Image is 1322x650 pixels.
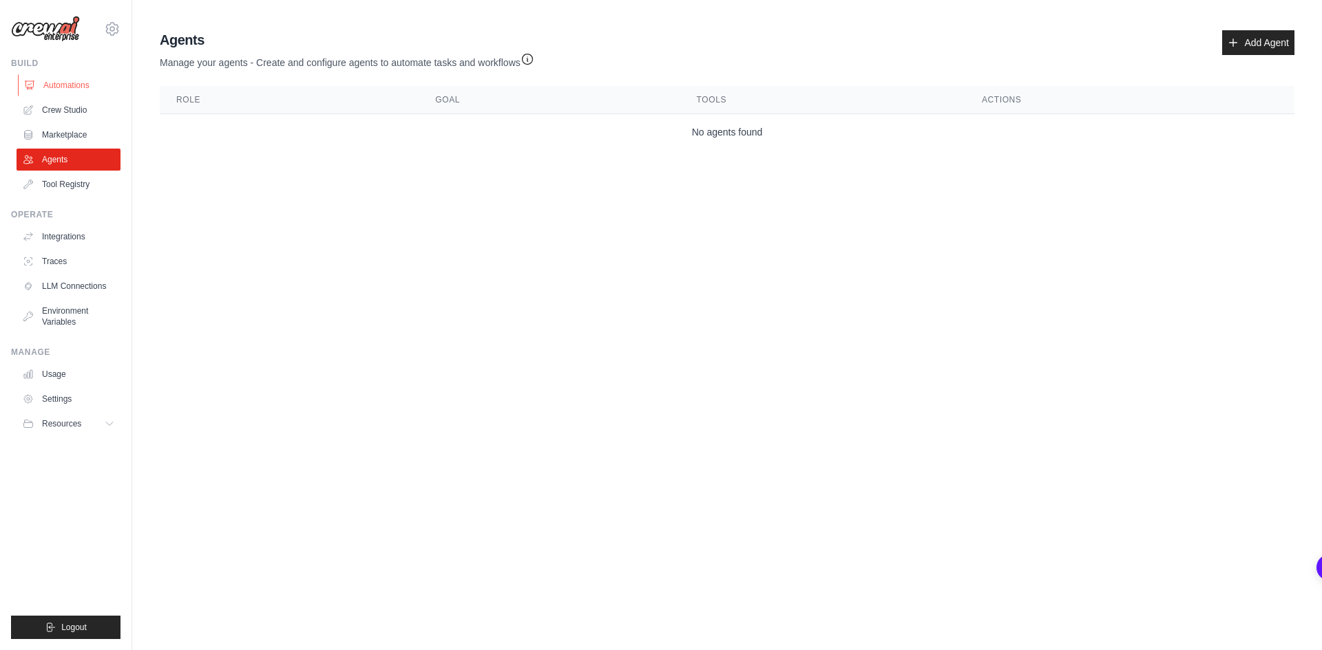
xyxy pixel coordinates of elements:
[419,86,680,114] th: Goal
[17,275,120,297] a: LLM Connections
[11,347,120,358] div: Manage
[11,616,120,639] button: Logout
[17,300,120,333] a: Environment Variables
[17,363,120,385] a: Usage
[160,86,419,114] th: Role
[61,622,87,633] span: Logout
[11,16,80,42] img: Logo
[11,58,120,69] div: Build
[680,86,965,114] th: Tools
[17,413,120,435] button: Resources
[160,30,534,50] h2: Agents
[160,114,1294,151] td: No agents found
[17,250,120,272] a: Traces
[11,209,120,220] div: Operate
[17,388,120,410] a: Settings
[17,149,120,171] a: Agents
[17,99,120,121] a: Crew Studio
[965,86,1294,114] th: Actions
[17,226,120,248] a: Integrations
[42,418,81,429] span: Resources
[17,124,120,146] a: Marketplace
[1222,30,1294,55] a: Add Agent
[160,50,534,69] p: Manage your agents - Create and configure agents to automate tasks and workflows
[17,173,120,195] a: Tool Registry
[18,74,122,96] a: Automations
